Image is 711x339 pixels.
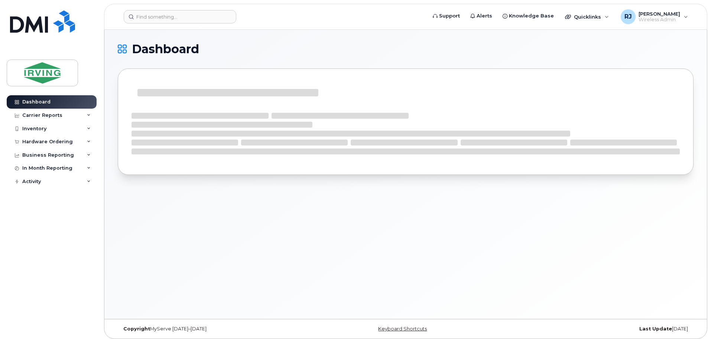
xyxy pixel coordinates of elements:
div: [DATE] [501,326,694,332]
span: Dashboard [132,44,199,55]
div: MyServe [DATE]–[DATE] [118,326,310,332]
strong: Copyright [123,326,150,332]
a: Keyboard Shortcuts [378,326,427,332]
strong: Last Update [639,326,672,332]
